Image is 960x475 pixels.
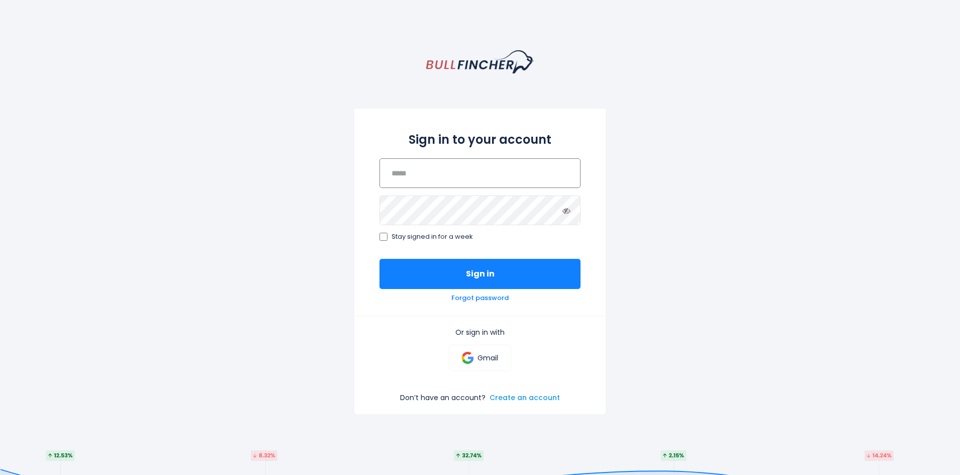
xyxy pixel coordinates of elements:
a: homepage [426,50,534,73]
h2: Sign in to your account [379,131,581,148]
button: Sign in [379,259,581,289]
p: Gmail [477,353,498,362]
a: Gmail [449,345,511,371]
p: Don’t have an account? [400,393,486,402]
p: Or sign in with [379,328,581,337]
a: Create an account [490,393,560,402]
span: Stay signed in for a week [392,233,473,241]
a: Forgot password [451,294,509,303]
input: Stay signed in for a week [379,233,388,241]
